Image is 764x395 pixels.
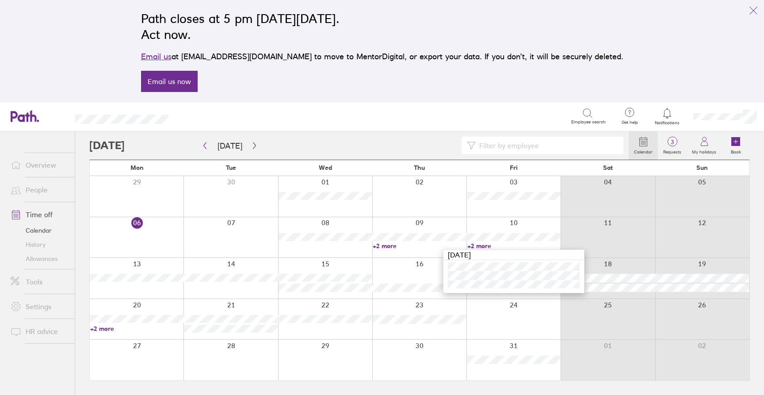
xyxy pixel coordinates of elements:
span: Employee search [571,119,606,125]
a: Overview [4,156,75,174]
a: +2 more [467,242,561,250]
div: Search [192,112,215,120]
a: Calendar [629,131,658,160]
a: History [4,238,75,252]
span: Fri [510,164,518,171]
a: Email us [141,52,172,61]
a: My holidays [687,131,722,160]
a: +2 more [373,242,466,250]
label: My holidays [687,147,722,155]
a: Notifications [653,107,682,126]
label: Book [726,147,746,155]
a: Book [722,131,750,160]
a: Allowances [4,252,75,266]
span: Notifications [653,120,682,126]
p: at [EMAIL_ADDRESS][DOMAIN_NAME] to move to MentorDigital, or export your data. If you don’t, it w... [141,50,623,63]
span: Get help [615,120,644,125]
span: Sat [603,164,613,171]
a: Settings [4,298,75,315]
a: People [4,181,75,199]
a: 3Requests [658,131,687,160]
button: [DATE] [210,138,249,153]
label: Requests [658,147,687,155]
span: Tue [226,164,236,171]
label: Calendar [629,147,658,155]
a: Email us now [141,71,198,92]
div: [DATE] [443,250,584,260]
span: 3 [658,138,687,146]
h2: Path closes at 5 pm [DATE][DATE]. Act now. [141,11,623,42]
a: HR advice [4,322,75,340]
span: Thu [414,164,425,171]
a: Calendar [4,223,75,238]
a: +2 more [90,325,183,333]
a: Time off [4,206,75,223]
input: Filter by employee [476,137,618,154]
span: Wed [319,164,332,171]
span: Sun [696,164,708,171]
a: Tools [4,273,75,291]
span: Mon [130,164,144,171]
